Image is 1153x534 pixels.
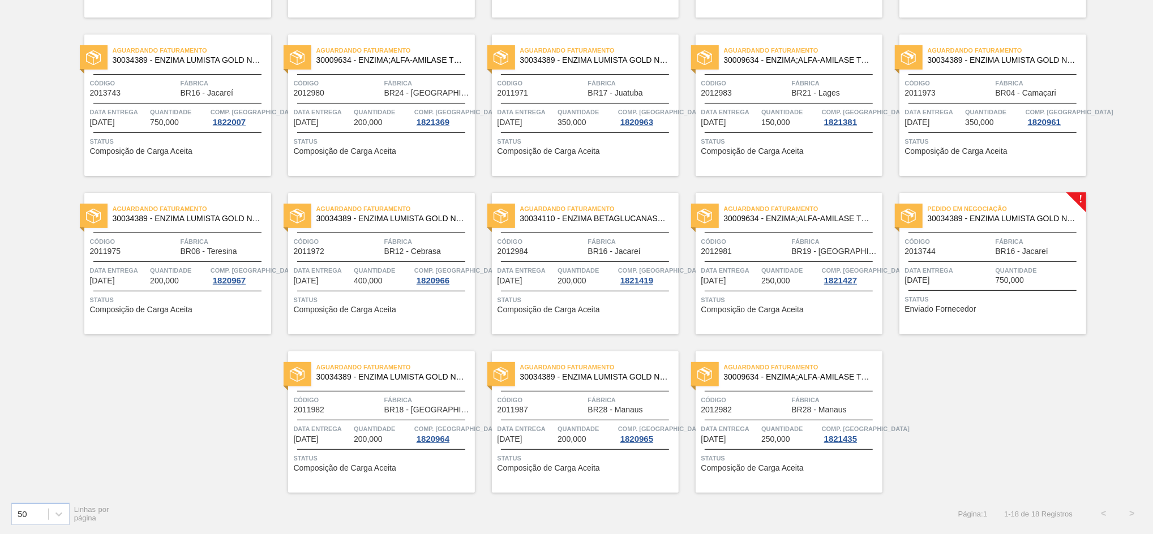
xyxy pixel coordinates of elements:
span: Comp. Carga [1026,106,1113,118]
span: Aguardando Faturamento [316,203,475,214]
span: Fábrica [996,77,1083,89]
span: 29/08/2025 [90,118,115,127]
span: Composição de Carga Aceita [701,147,804,156]
span: Status [498,136,676,147]
span: Status [498,453,676,464]
button: > [1118,499,1146,528]
span: Status [90,294,268,305]
span: Código [498,77,585,89]
span: Data entrega [90,106,148,118]
span: Código [905,77,993,89]
a: statusAguardando Faturamento30034389 - ENZIMA LUMISTA GOLD NOVONESIS 25KGCódigo2013743FábricaBR16... [67,35,271,176]
img: status [290,367,305,382]
span: 02/09/2025 [498,118,522,127]
span: 250,000 [761,277,790,285]
span: Fábrica [792,394,880,406]
span: Quantidade [150,106,208,118]
span: Aguardando Faturamento [928,45,1086,56]
span: 2012981 [701,247,732,256]
span: Composição de Carga Aceita [498,464,600,472]
span: Código [498,236,585,247]
span: 350,000 [965,118,994,127]
span: Data entrega [294,106,352,118]
div: 1821419 [618,276,655,285]
a: Comp. [GEOGRAPHIC_DATA]1821419 [618,265,676,285]
span: Status [701,453,880,464]
a: statusAguardando Faturamento30009634 - ENZIMA;ALFA-AMILASE TERMOESTÁVEL;TERMAMYCódigo2012982Fábri... [679,351,882,493]
span: BR17 - Juatuba [588,89,643,97]
a: Comp. [GEOGRAPHIC_DATA]1820963 [618,106,676,127]
span: Aguardando Faturamento [113,203,271,214]
div: 1820967 [211,276,248,285]
span: 30034389 - ENZIMA LUMISTA GOLD NOVONESIS 25KG [316,373,466,381]
span: Status [701,294,880,305]
a: Comp. [GEOGRAPHIC_DATA]1820967 [211,265,268,285]
img: status [86,50,101,65]
span: Quantidade [761,423,819,434]
span: Aguardando Faturamento [724,361,882,373]
span: Quantidade [558,265,615,276]
span: 2011971 [498,89,529,97]
span: 30034389 - ENZIMA LUMISTA GOLD NOVONESIS 25KG [520,56,670,64]
span: Quantidade [558,423,615,434]
button: < [1090,499,1118,528]
div: 1822007 [211,118,248,127]
span: Data entrega [498,106,555,118]
span: Aguardando Faturamento [316,361,475,373]
div: 1821369 [414,118,452,127]
img: status [697,50,712,65]
a: Comp. [GEOGRAPHIC_DATA]1821427 [822,265,880,285]
span: BR21 - Lages [792,89,841,97]
span: BR19 - Nova Rio [792,247,880,256]
span: Status [905,136,1083,147]
span: Código [90,236,178,247]
span: Data entrega [90,265,148,276]
span: Data entrega [498,423,555,434]
a: !statusPedido em Negociação30034389 - ENZIMA LUMISTA GOLD NOVONESIS 25KGCódigo2013744FábricaBR16 ... [882,193,1086,334]
span: Fábrica [588,394,676,406]
span: Comp. Carga [414,423,502,434]
span: Status [701,136,880,147]
span: Comp. Carga [211,265,298,276]
span: BR16 - Jacareí [181,89,233,97]
span: Quantidade [761,265,819,276]
a: Comp. [GEOGRAPHIC_DATA]1820964 [414,423,472,443]
span: Composição de Carga Aceita [701,305,804,314]
span: Código [294,236,382,247]
span: BR08 - Teresina [181,247,237,256]
span: 2011987 [498,406,529,414]
span: 30034389 - ENZIMA LUMISTA GOLD NOVONESIS 25KG [928,214,1077,223]
a: Comp. [GEOGRAPHIC_DATA]1821435 [822,423,880,443]
span: 30009634 - ENZIMA;ALFA-AMILASE TERMOESTÁVEL;TERMAMY [316,56,466,64]
span: Composição de Carga Aceita [701,464,804,472]
a: statusAguardando Faturamento30009634 - ENZIMA;ALFA-AMILASE TERMOESTÁVEL;TERMAMYCódigo2012980Fábri... [271,35,475,176]
span: 03/09/2025 [701,118,726,127]
a: Comp. [GEOGRAPHIC_DATA]1820961 [1026,106,1083,127]
span: Status [90,136,268,147]
a: Comp. [GEOGRAPHIC_DATA]1820966 [414,265,472,285]
span: Código [294,77,382,89]
span: 250,000 [761,435,790,443]
span: Composição de Carga Aceita [90,147,192,156]
span: Quantidade [558,106,615,118]
span: 200,000 [354,435,383,443]
span: Página : 1 [958,510,987,518]
span: Status [498,294,676,305]
span: Fábrica [181,236,268,247]
span: Composição de Carga Aceita [294,147,396,156]
img: status [494,209,508,223]
span: BR28 - Manaus [588,406,643,414]
span: 2013743 [90,89,121,97]
span: Composição de Carga Aceita [905,147,1008,156]
img: status [697,367,712,382]
span: 400,000 [354,277,383,285]
span: Código [701,236,789,247]
span: Composição de Carga Aceita [498,305,600,314]
span: Composição de Carga Aceita [498,147,600,156]
span: Fábrica [181,77,268,89]
span: 2012982 [701,406,732,414]
div: 1821381 [822,118,859,127]
span: 200,000 [558,277,586,285]
span: 30034389 - ENZIMA LUMISTA GOLD NOVONESIS 25KG [113,56,262,64]
span: Fábrica [384,394,472,406]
